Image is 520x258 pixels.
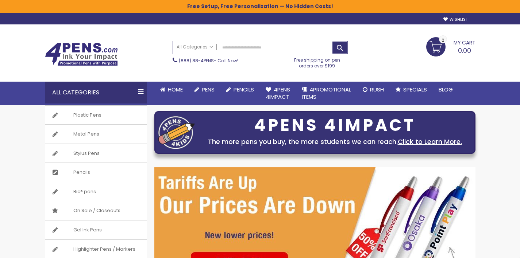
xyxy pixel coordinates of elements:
[158,116,195,149] img: four_pen_logo.png
[66,220,109,239] span: Gel Ink Pens
[66,163,97,182] span: Pencils
[266,86,290,101] span: 4Pens 4impact
[179,58,238,64] span: - Call Now!
[220,82,260,98] a: Pencils
[443,17,468,22] a: Wishlist
[66,125,107,144] span: Metal Pens
[439,86,453,93] span: Blog
[357,82,390,98] a: Rush
[403,86,427,93] span: Specials
[45,220,147,239] a: Gel Ink Pens
[390,82,433,98] a: Specials
[173,41,217,53] a: All Categories
[45,163,147,182] a: Pencils
[286,54,348,69] div: Free shipping on pen orders over $199
[260,82,296,105] a: 4Pens4impact
[45,106,147,125] a: Plastic Pens
[66,144,107,163] span: Stylus Pens
[45,125,147,144] a: Metal Pens
[66,201,128,220] span: On Sale / Closeouts
[302,86,351,101] span: 4PROMOTIONAL ITEMS
[66,182,103,201] span: Bic® pens
[370,86,384,93] span: Rush
[179,58,214,64] a: (888) 88-4PENS
[433,82,459,98] a: Blog
[45,43,118,66] img: 4Pens Custom Pens and Promotional Products
[199,118,471,133] div: 4PENS 4IMPACT
[154,82,189,98] a: Home
[45,201,147,220] a: On Sale / Closeouts
[199,137,471,147] div: The more pens you buy, the more students we can reach.
[234,86,254,93] span: Pencils
[168,86,183,93] span: Home
[442,37,444,44] span: 0
[45,82,147,103] div: All Categories
[66,106,109,125] span: Plastic Pens
[426,37,475,55] a: 0.00 0
[45,144,147,163] a: Stylus Pens
[458,46,471,55] span: 0.00
[398,137,462,146] a: Click to Learn More.
[202,86,215,93] span: Pens
[45,182,147,201] a: Bic® pens
[296,82,357,105] a: 4PROMOTIONALITEMS
[189,82,220,98] a: Pens
[177,44,213,50] span: All Categories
